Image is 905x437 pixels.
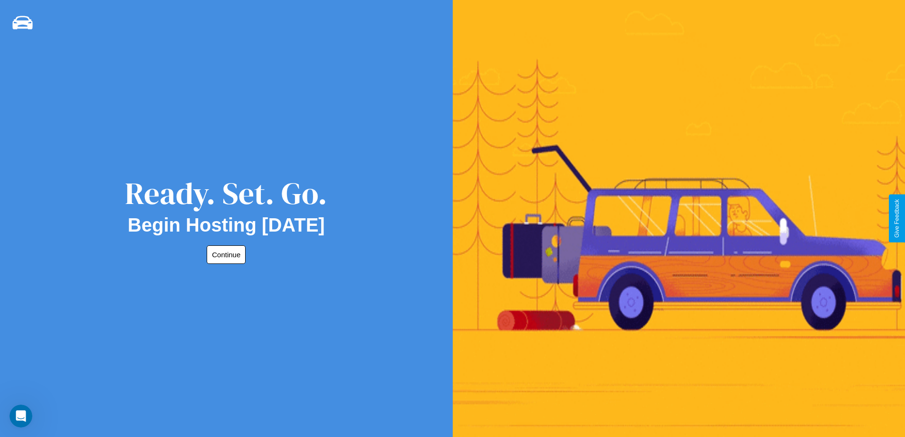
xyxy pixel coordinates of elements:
iframe: Intercom live chat [10,405,32,427]
h2: Begin Hosting [DATE] [128,214,325,236]
button: Continue [207,245,246,264]
div: Ready. Set. Go. [125,172,327,214]
div: Give Feedback [894,199,900,238]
